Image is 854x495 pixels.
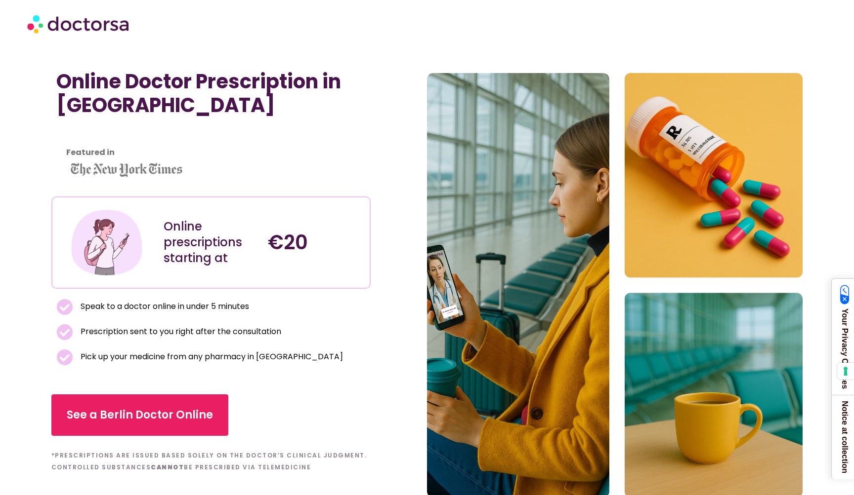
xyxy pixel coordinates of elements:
span: See a Berlin Doctor Online [67,407,213,423]
button: Your consent preferences for tracking technologies [837,363,854,380]
h1: Online Doctor Prescription in [GEOGRAPHIC_DATA] [56,70,366,117]
span: Prescription sent to you right after the consultation [78,325,281,339]
iframe: Customer reviews powered by Trustpilot [56,127,205,139]
span: Pick up your medicine from any pharmacy in [GEOGRAPHIC_DATA] [78,350,343,364]
span: Speak to a doctor online in under 5 minutes [78,300,249,313]
iframe: Customer reviews powered by Trustpilot [56,139,366,151]
h4: €20 [268,230,362,254]
img: Illustration depicting a young woman in a casual outfit, engaged with her smartphone. She has a p... [69,205,145,280]
div: Online prescriptions starting at [164,219,258,266]
strong: Featured in [66,147,115,158]
a: See a Berlin Doctor Online [51,394,228,436]
b: cannot [151,463,184,471]
h6: *Prescriptions are issued based solely on the doctor’s clinical judgment. Controlled substances b... [51,450,371,473]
